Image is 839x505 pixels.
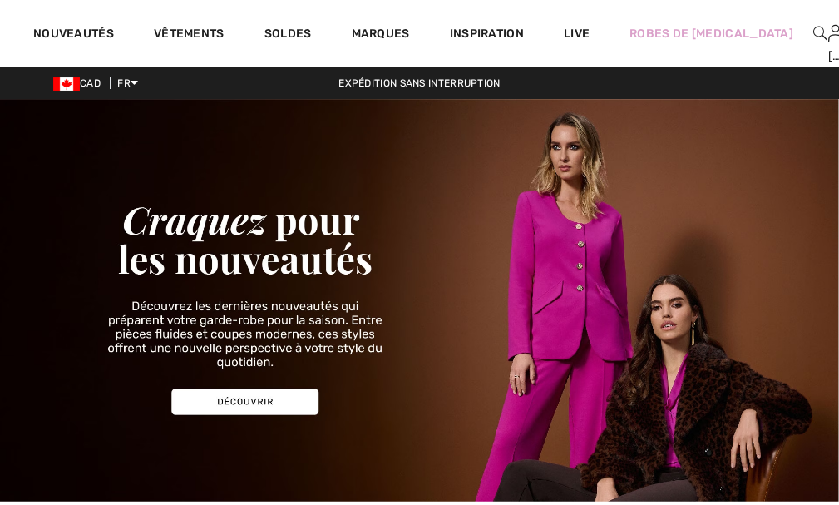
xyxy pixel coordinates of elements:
[117,77,138,89] span: FR
[53,77,80,91] img: Canadian Dollar
[629,25,793,42] a: Robes de [MEDICAL_DATA]
[154,27,225,44] a: Vêtements
[450,27,524,44] span: Inspiration
[352,27,410,44] a: Marques
[564,25,590,42] a: Live
[264,27,312,44] a: Soldes
[53,77,107,89] span: CAD
[33,27,114,44] a: Nouveautés
[813,23,827,43] img: recherche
